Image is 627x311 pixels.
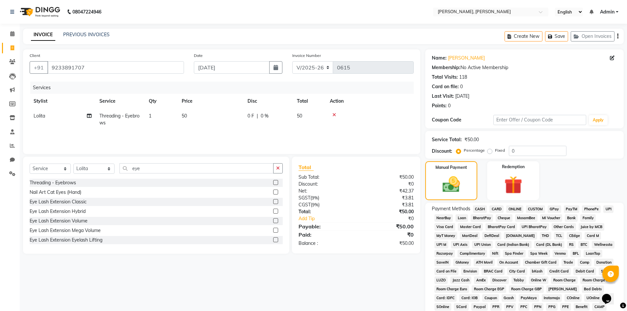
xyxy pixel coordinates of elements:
span: Master Card [458,223,483,231]
input: Enter Offer / Coupon Code [493,115,586,125]
div: 0 [448,102,451,109]
div: ₹0 [356,231,419,239]
div: ₹50.00 [356,208,419,215]
span: UPI Axis [451,241,469,248]
span: BharatPay [471,214,493,222]
a: [PERSON_NAME] [448,55,485,62]
label: Client [30,53,40,59]
span: [DOMAIN_NAME] [504,232,537,240]
span: MyT Money [434,232,457,240]
span: COnline [564,294,582,302]
span: PPG [546,303,558,311]
span: Jazz Cash [450,276,471,284]
span: Complimentary [457,250,487,257]
span: Card (DL Bank) [534,241,564,248]
span: Card: IDFC [434,294,457,302]
div: Services [30,82,419,94]
span: PPR [490,303,502,311]
div: 0 [460,83,463,90]
img: _cash.svg [437,174,465,194]
span: Visa Card [434,223,456,231]
span: Chamber Gift Card [523,259,559,266]
span: Spa Finder [503,250,526,257]
div: Eye Lash Extension Volume [30,218,88,224]
img: logo [17,3,62,21]
span: Card on File [434,268,459,275]
span: Room Charge Euro [434,285,469,293]
span: BFL [570,250,581,257]
span: bKash [530,268,545,275]
span: Family [580,214,596,222]
span: SaveIN [434,259,451,266]
span: Donation [594,259,614,266]
label: Manual Payment [435,165,467,170]
span: CGST [299,202,311,208]
span: MosamBee [515,214,537,222]
span: LUZO [434,276,448,284]
div: ₹50.00 [356,222,419,230]
input: Search or Scan [119,163,274,173]
span: Instamojo [542,294,562,302]
span: 1 [149,113,151,119]
span: Bad Debts [582,285,604,293]
div: Eye Lash Extension Classic [30,198,87,205]
span: Juice by MCB [579,223,605,231]
span: LoanTap [584,250,602,257]
div: Eye Lash Extension Eyelash Lifting [30,237,102,244]
span: Venmo [553,250,568,257]
button: Save [545,31,568,41]
div: ₹0 [367,215,419,222]
span: ATH Movil [474,259,495,266]
span: UPI M [434,241,449,248]
th: Total [293,94,326,109]
div: Total Visits: [432,74,458,81]
span: CEdge [567,232,582,240]
a: Add Tip [294,215,366,222]
a: INVOICE [31,29,55,41]
span: Tabby [511,276,526,284]
span: Room Charge USD [580,276,615,284]
div: Name: [432,55,447,62]
span: Trade [562,259,575,266]
label: Percentage [464,147,485,153]
th: Disc [244,94,293,109]
span: 9% [312,202,318,207]
th: Action [326,94,414,109]
span: DefiDeal [482,232,501,240]
button: Create New [505,31,542,41]
span: Comp [578,259,591,266]
div: Net: [294,188,356,194]
img: _gift.svg [499,174,528,196]
span: Room Charge GBP [509,285,544,293]
span: Card M [585,232,601,240]
span: Loan [456,214,468,222]
th: Price [178,94,244,109]
span: 0 % [261,113,269,119]
span: SGST [299,195,310,201]
span: PayTM [564,205,580,213]
span: Payment Methods [432,205,470,212]
div: [DATE] [455,93,469,100]
span: MI Voucher [540,214,562,222]
span: 50 [182,113,187,119]
b: 08047224946 [72,3,101,21]
span: 50 [297,113,302,119]
span: GMoney [453,259,471,266]
label: Fixed [495,147,505,153]
span: UPI BharatPay [520,223,549,231]
span: MariDeal [460,232,480,240]
span: CARD [489,205,504,213]
div: 118 [459,74,467,81]
span: SCard [454,303,469,311]
span: ONLINE [506,205,523,213]
span: PhonePe [582,205,601,213]
span: PPN [532,303,543,311]
span: | [257,113,258,119]
div: Total: [294,208,356,215]
span: Admin [600,9,614,15]
span: GPay [548,205,561,213]
button: Open Invoices [571,31,614,41]
span: SOnline [434,303,452,311]
div: ₹3.81 [356,201,419,208]
span: Online W [529,276,549,284]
